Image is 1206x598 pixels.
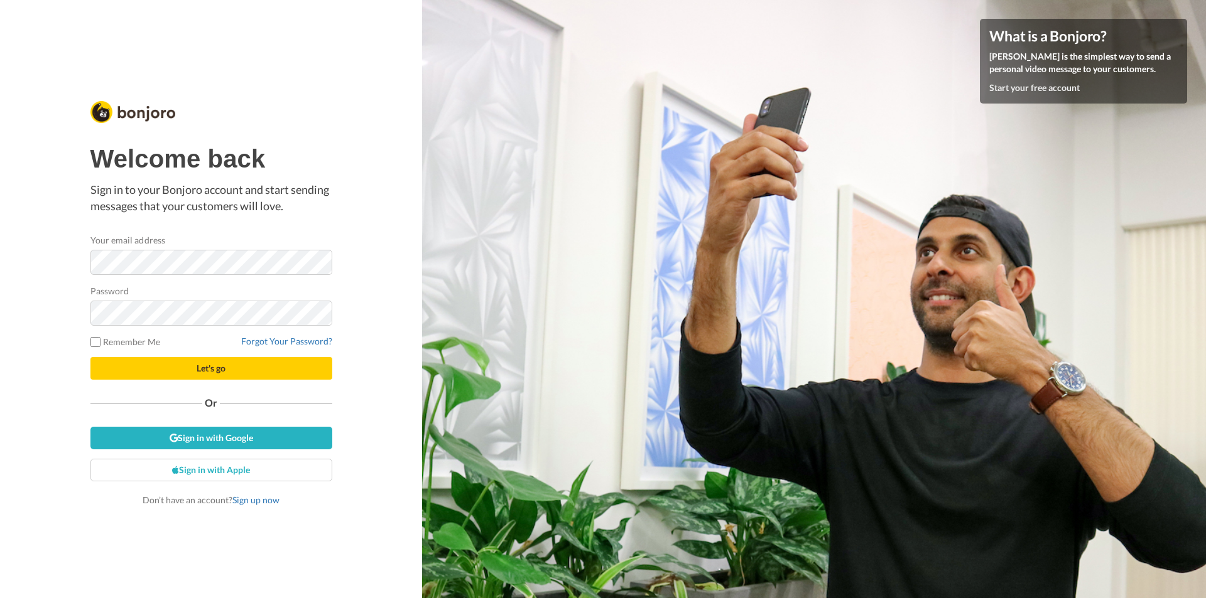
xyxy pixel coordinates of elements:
[90,145,332,173] h1: Welcome back
[989,82,1080,93] a: Start your free account
[202,398,220,407] span: Or
[90,427,332,449] a: Sign in with Google
[232,494,280,505] a: Sign up now
[90,337,100,347] input: Remember Me
[241,336,332,346] a: Forgot Your Password?
[90,459,332,481] a: Sign in with Apple
[989,50,1178,75] p: [PERSON_NAME] is the simplest way to send a personal video message to your customers.
[90,335,161,348] label: Remember Me
[143,494,280,505] span: Don’t have an account?
[90,233,165,247] label: Your email address
[90,357,332,380] button: Let's go
[90,284,129,297] label: Password
[90,182,332,214] p: Sign in to your Bonjoro account and start sending messages that your customers will love.
[989,28,1178,44] h4: What is a Bonjoro?
[197,363,225,373] span: Let's go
